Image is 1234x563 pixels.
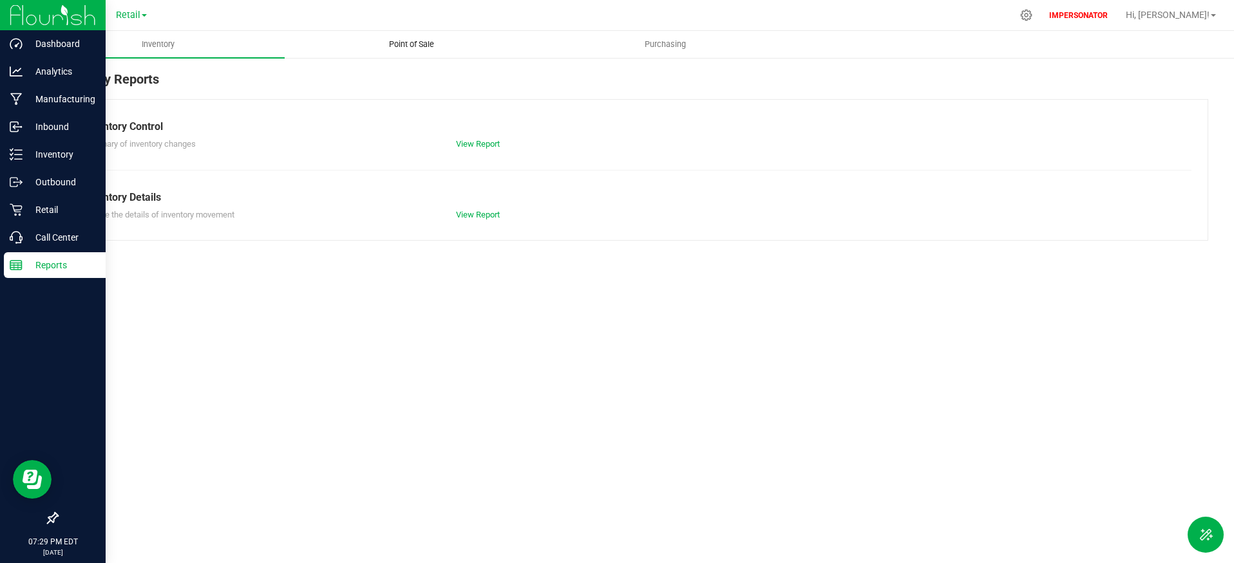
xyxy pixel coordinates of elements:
span: Purchasing [627,39,703,50]
inline-svg: Manufacturing [10,93,23,106]
a: View Report [456,210,500,219]
span: Retail [116,10,140,21]
div: Inventory Details [83,190,1182,205]
p: Call Center [23,230,100,245]
span: Hi, [PERSON_NAME]! [1126,10,1210,20]
p: Inbound [23,119,100,134]
inline-svg: Inbound [10,120,23,133]
p: Inventory [23,147,100,162]
p: Analytics [23,64,100,79]
inline-svg: Call Center [10,231,23,244]
inline-svg: Outbound [10,176,23,189]
div: Manage settings [1018,9,1034,21]
p: Outbound [23,174,100,190]
span: Inventory [124,39,192,50]
span: Explore the details of inventory movement [83,210,234,219]
inline-svg: Dashboard [10,37,23,50]
p: 07:29 PM EDT [6,536,100,548]
inline-svg: Inventory [10,148,23,161]
p: Retail [23,202,100,217]
span: Summary of inventory changes [83,139,196,149]
a: Purchasing [538,31,792,58]
p: Dashboard [23,36,100,51]
inline-svg: Analytics [10,65,23,78]
div: Inventory Reports [57,69,1208,99]
p: IMPERSONATOR [1044,10,1113,21]
inline-svg: Retail [10,203,23,216]
p: Manufacturing [23,91,100,107]
iframe: Resource center [13,460,52,499]
div: Inventory Control [83,119,1182,134]
a: Point of Sale [285,31,538,58]
a: Inventory [31,31,285,58]
span: Point of Sale [372,39,451,50]
button: Toggle Menu [1188,517,1224,553]
inline-svg: Reports [10,259,23,272]
a: View Report [456,139,500,149]
p: Reports [23,257,100,273]
p: [DATE] [6,548,100,557]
